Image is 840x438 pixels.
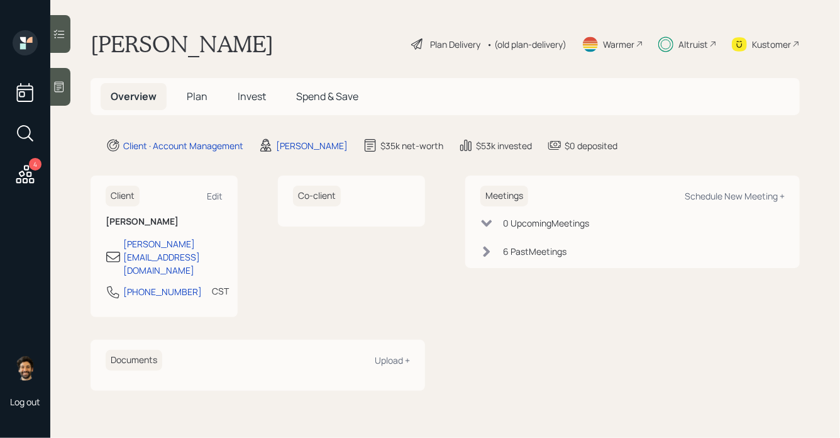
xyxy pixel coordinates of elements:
div: • (old plan-delivery) [487,38,566,51]
div: 4 [29,158,41,171]
img: eric-schwartz-headshot.png [13,356,38,381]
h6: [PERSON_NAME] [106,216,223,227]
h6: Documents [106,350,162,371]
div: 6 Past Meeting s [503,245,566,258]
h6: Co-client [293,186,341,206]
div: [PERSON_NAME] [276,139,348,152]
span: Invest [238,89,266,103]
div: Edit [207,190,223,202]
div: [PHONE_NUMBER] [123,285,202,298]
div: $0 deposited [565,139,617,152]
div: Kustomer [752,38,791,51]
div: CST [212,284,229,298]
span: Spend & Save [296,89,358,103]
span: Plan [187,89,207,103]
div: [PERSON_NAME][EMAIL_ADDRESS][DOMAIN_NAME] [123,237,223,277]
div: Altruist [678,38,708,51]
div: Warmer [603,38,634,51]
div: Log out [10,396,40,408]
div: $53k invested [476,139,532,152]
div: Plan Delivery [430,38,480,51]
div: Upload + [375,354,410,366]
div: Client · Account Management [123,139,243,152]
div: 0 Upcoming Meeting s [503,216,589,230]
h6: Client [106,186,140,206]
h1: [PERSON_NAME] [91,30,274,58]
div: Schedule New Meeting + [685,190,785,202]
span: Overview [111,89,157,103]
div: $35k net-worth [380,139,443,152]
h6: Meetings [480,186,528,206]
